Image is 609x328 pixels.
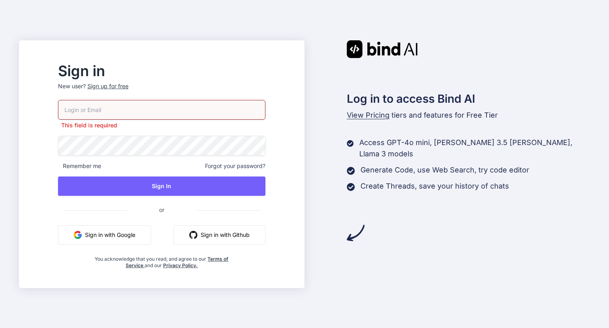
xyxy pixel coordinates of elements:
[360,164,529,176] p: Generate Code, use Web Search, try code editor
[58,162,101,170] span: Remember me
[189,231,197,239] img: github
[163,262,198,268] a: Privacy Policy.
[347,90,590,107] h2: Log in to access Bind AI
[58,64,265,77] h2: Sign in
[347,40,418,58] img: Bind AI logo
[58,121,265,129] p: This field is required
[347,224,365,242] img: arrow
[205,162,265,170] span: Forgot your password?
[347,111,389,119] span: View Pricing
[347,110,590,121] p: tiers and features for Free Tier
[58,82,265,100] p: New user?
[87,82,128,90] div: Sign up for free
[58,100,265,120] input: Login or Email
[360,181,509,192] p: Create Threads, save your history of chats
[93,251,231,269] div: You acknowledge that you read, and agree to our and our
[58,176,265,196] button: Sign In
[127,200,197,220] span: or
[174,225,265,245] button: Sign in with Github
[74,231,82,239] img: google
[126,256,229,268] a: Terms of Service
[58,225,151,245] button: Sign in with Google
[359,137,590,160] p: Access GPT-4o mini, [PERSON_NAME] 3.5 [PERSON_NAME], Llama 3 models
